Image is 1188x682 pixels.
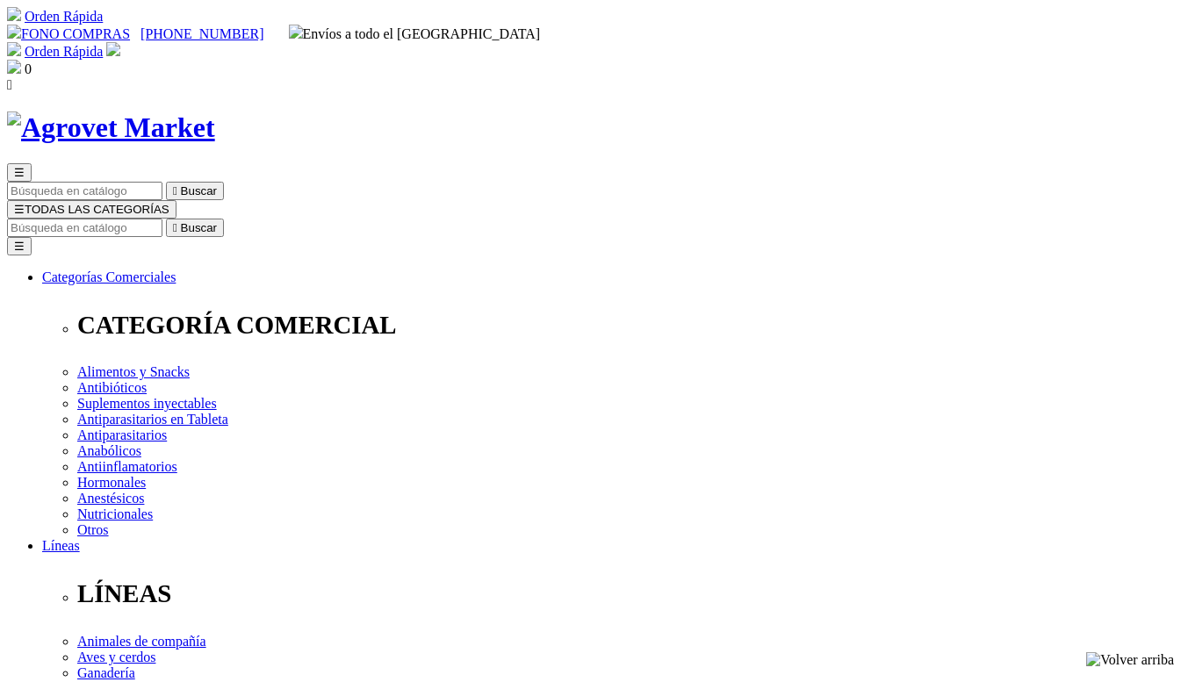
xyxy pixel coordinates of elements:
[77,506,153,521] a: Nutricionales
[7,7,21,21] img: shopping-cart.svg
[7,111,215,144] img: Agrovet Market
[77,396,217,411] a: Suplementos inyectables
[173,221,177,234] i: 
[166,219,224,237] button:  Buscar
[173,184,177,197] i: 
[77,412,228,427] a: Antiparasitarios en Tableta
[166,182,224,200] button:  Buscar
[289,25,303,39] img: delivery-truck.svg
[77,427,167,442] a: Antiparasitarios
[77,443,141,458] a: Anabólicos
[14,203,25,216] span: ☰
[7,200,176,219] button: ☰TODAS LAS CATEGORÍAS
[181,221,217,234] span: Buscar
[7,42,21,56] img: shopping-cart.svg
[77,522,109,537] a: Otros
[1086,652,1174,668] img: Volver arriba
[77,650,155,664] a: Aves y cerdos
[7,26,130,41] a: FONO COMPRAS
[7,219,162,237] input: Buscar
[7,60,21,74] img: shopping-bag.svg
[140,26,263,41] a: [PHONE_NUMBER]
[14,166,25,179] span: ☰
[7,237,32,255] button: ☰
[42,269,176,284] a: Categorías Comerciales
[106,44,120,59] a: Acceda a su cuenta de cliente
[77,634,206,649] a: Animales de compañía
[77,475,146,490] a: Hormonales
[7,77,12,92] i: 
[77,311,1181,340] p: CATEGORÍA COMERCIAL
[77,579,1181,608] p: LÍNEAS
[25,61,32,76] span: 0
[289,26,541,41] span: Envíos a todo el [GEOGRAPHIC_DATA]
[106,42,120,56] img: user.svg
[7,25,21,39] img: phone.svg
[181,184,217,197] span: Buscar
[77,459,177,474] a: Antiinflamatorios
[77,665,135,680] a: Ganadería
[25,9,103,24] a: Orden Rápida
[77,491,144,506] a: Anestésicos
[7,163,32,182] button: ☰
[7,182,162,200] input: Buscar
[25,44,103,59] a: Orden Rápida
[77,380,147,395] a: Antibióticos
[77,364,190,379] a: Alimentos y Snacks
[42,538,80,553] a: Líneas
